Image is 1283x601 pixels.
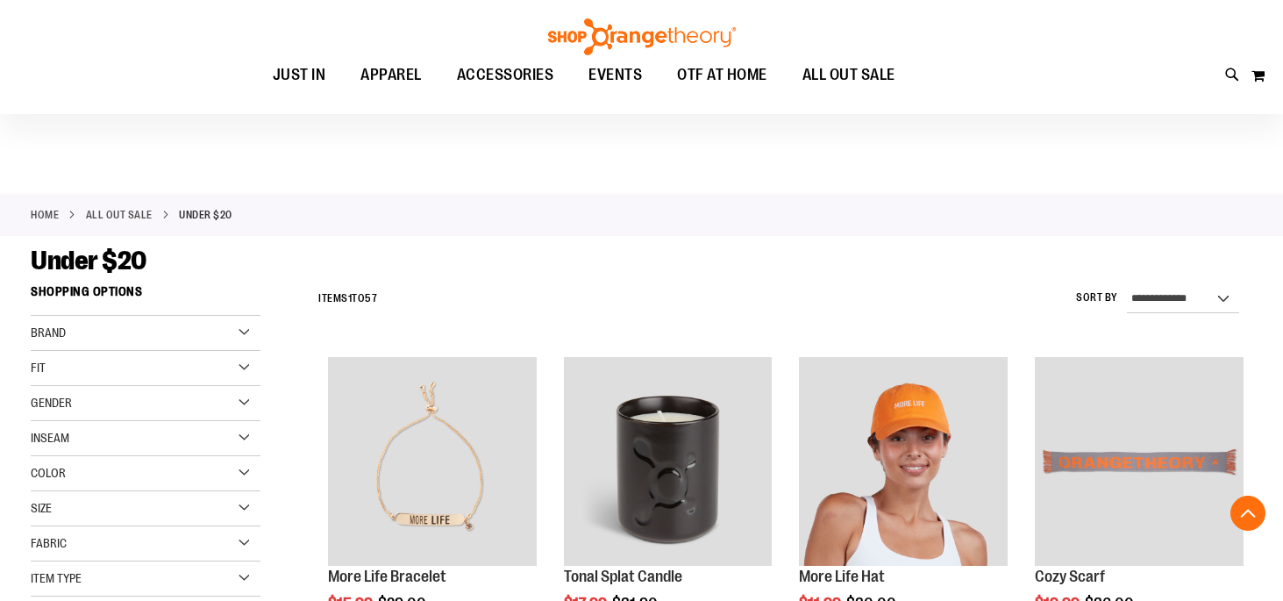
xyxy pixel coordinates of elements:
[799,357,1008,569] a: Product image for More Life Hat
[179,207,232,223] strong: Under $20
[348,292,353,304] span: 1
[31,501,52,515] span: Size
[328,357,537,566] img: Product image for More Life Bracelet
[328,568,446,585] a: More Life Bracelet
[677,55,767,95] span: OTF AT HOME
[31,326,66,340] span: Brand
[564,357,773,569] a: Product image for Tonal Splat Candle
[31,246,146,275] span: Under $20
[318,285,377,312] h2: Items to
[365,292,377,304] span: 57
[1035,357,1244,569] a: Product image for Cozy Scarf
[564,357,773,566] img: Product image for Tonal Splat Candle
[588,55,642,95] span: EVENTS
[799,357,1008,566] img: Product image for More Life Hat
[31,431,69,445] span: Inseam
[31,466,66,480] span: Color
[564,568,682,585] a: Tonal Splat Candle
[545,18,738,55] img: Shop Orangetheory
[31,276,260,316] strong: Shopping Options
[1035,568,1105,585] a: Cozy Scarf
[802,55,895,95] span: ALL OUT SALE
[31,361,46,375] span: Fit
[86,207,153,223] a: ALL OUT SALE
[31,207,59,223] a: Home
[1230,496,1265,531] button: Back To Top
[31,536,67,550] span: Fabric
[1076,290,1118,305] label: Sort By
[1035,357,1244,566] img: Product image for Cozy Scarf
[457,55,554,95] span: ACCESSORIES
[31,571,82,585] span: Item Type
[273,55,326,95] span: JUST IN
[328,357,537,569] a: Product image for More Life Bracelet
[360,55,422,95] span: APPAREL
[799,568,885,585] a: More Life Hat
[31,396,72,410] span: Gender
